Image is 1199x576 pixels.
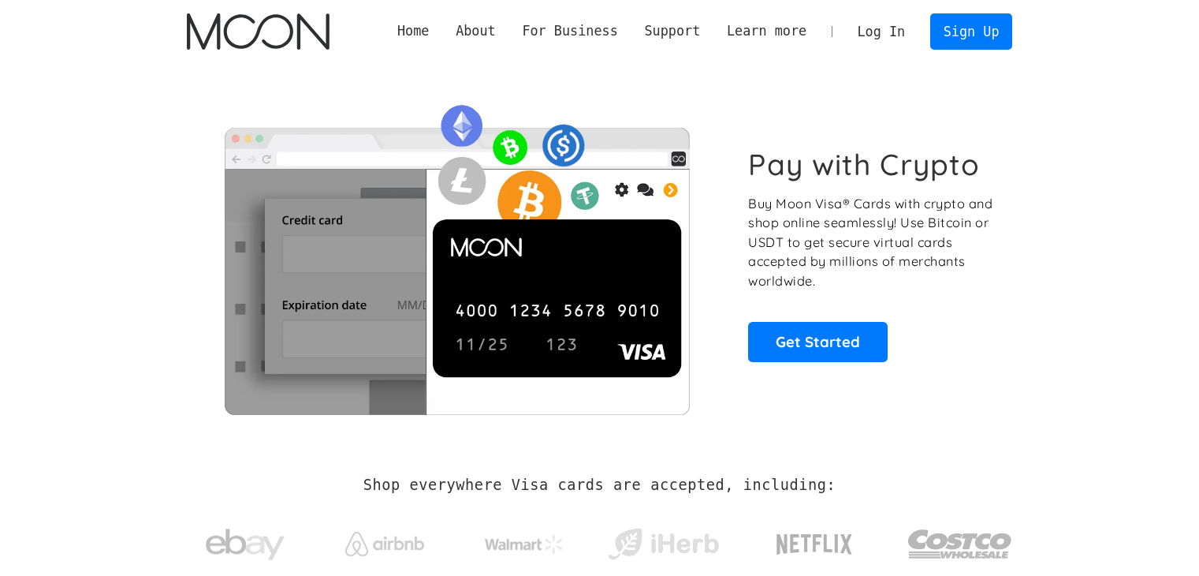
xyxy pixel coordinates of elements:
h2: Shop everywhere Visa cards are accepted, including: [363,477,836,494]
a: Walmart [465,519,583,562]
a: Log In [844,14,918,49]
img: Netflix [775,525,854,564]
img: ebay [206,520,285,570]
a: Sign Up [930,13,1012,49]
a: Home [384,21,442,41]
img: iHerb [605,524,722,565]
p: Buy Moon Visa® Cards with crypto and shop online seamlessly! Use Bitcoin or USDT to get secure vi... [748,194,995,291]
h1: Pay with Crypto [748,147,980,182]
div: Learn more [727,21,806,41]
a: Get Started [748,322,888,361]
img: Airbnb [345,532,424,556]
div: Support [631,21,713,41]
img: Walmart [485,535,564,554]
div: Learn more [713,21,820,41]
a: Netflix [744,509,885,572]
div: About [442,21,508,41]
div: About [456,21,496,41]
div: Support [644,21,700,41]
div: For Business [522,21,617,41]
img: Moon Cards let you spend your crypto anywhere Visa is accepted. [187,94,727,414]
a: Airbnb [326,516,443,564]
a: iHerb [605,508,722,573]
a: home [187,13,330,50]
div: For Business [509,21,631,41]
img: Costco [907,514,1013,574]
img: Moon Logo [187,13,330,50]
